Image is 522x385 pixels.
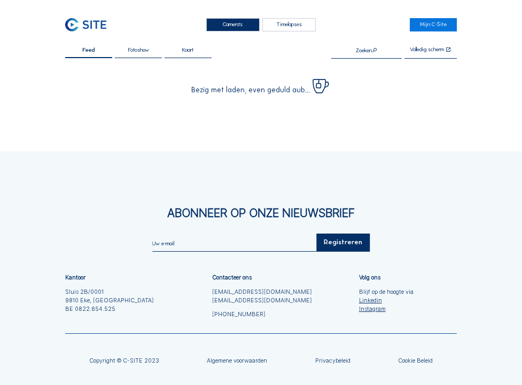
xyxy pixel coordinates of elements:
[65,275,85,281] div: Kantoor
[212,275,252,281] div: Contacteer ons
[207,358,267,364] a: Algemene voorwaarden
[212,288,312,296] a: [EMAIL_ADDRESS][DOMAIN_NAME]
[206,18,260,32] div: Camera's
[317,234,370,252] div: Registreren
[212,310,312,319] a: [PHONE_NUMBER]
[89,358,159,364] div: Copyright © C-SITE 2023
[65,288,154,314] div: Sluis 2B/0001 9810 Eke, [GEOGRAPHIC_DATA] BE 0822.654.525
[359,288,414,314] div: Blijf op de hoogte via
[212,296,312,305] a: [EMAIL_ADDRESS][DOMAIN_NAME]
[410,18,457,32] a: Mijn C-Site
[315,358,350,364] a: Privacybeleid
[191,86,310,94] span: Bezig met laden, even geduld aub...
[262,18,316,32] div: Timelapses
[359,296,414,305] a: Linkedin
[82,47,95,53] span: Feed
[65,207,457,219] div: Abonneer op onze nieuwsbrief
[410,47,444,53] div: Volledig scherm
[128,47,149,53] span: Fotoshow
[152,240,317,247] input: Uw e-mail
[65,18,112,32] a: C-SITE Logo
[398,358,433,364] a: Cookie Beleid
[65,18,106,32] img: C-SITE Logo
[359,275,380,281] div: Volg ons
[182,47,194,53] span: Kaart
[359,305,414,314] a: Instagram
